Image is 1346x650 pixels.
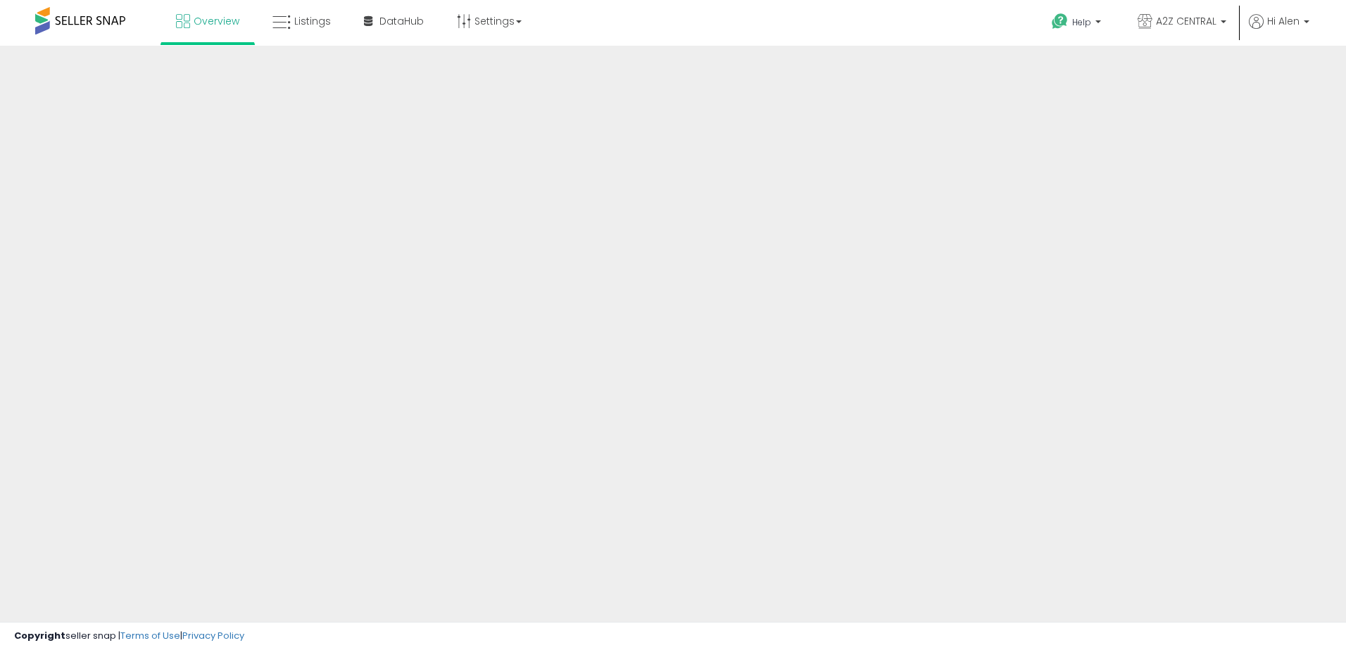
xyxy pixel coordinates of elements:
[194,14,239,28] span: Overview
[294,14,331,28] span: Listings
[1156,14,1216,28] span: A2Z CENTRAL
[120,629,180,642] a: Terms of Use
[1051,13,1069,30] i: Get Help
[182,629,244,642] a: Privacy Policy
[14,629,65,642] strong: Copyright
[1072,16,1091,28] span: Help
[1267,14,1300,28] span: Hi Alen
[1040,2,1115,46] a: Help
[379,14,424,28] span: DataHub
[1249,14,1309,46] a: Hi Alen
